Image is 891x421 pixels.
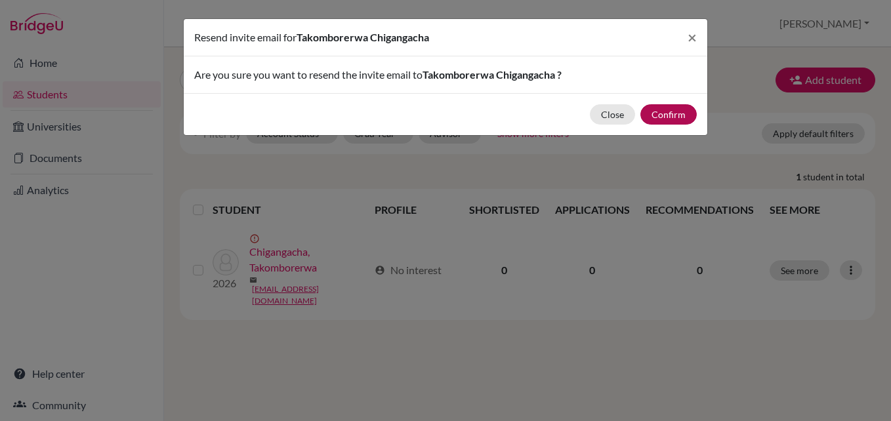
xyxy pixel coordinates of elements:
button: Close [677,19,707,56]
button: Confirm [640,104,697,125]
p: Are you sure you want to resend the invite email to [194,67,697,83]
span: Takomborerwa Chigangacha [297,31,429,43]
button: Close [590,104,635,125]
span: × [688,28,697,47]
span: Resend invite email for [194,31,297,43]
span: Takomborerwa Chigangacha ? [423,68,562,81]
